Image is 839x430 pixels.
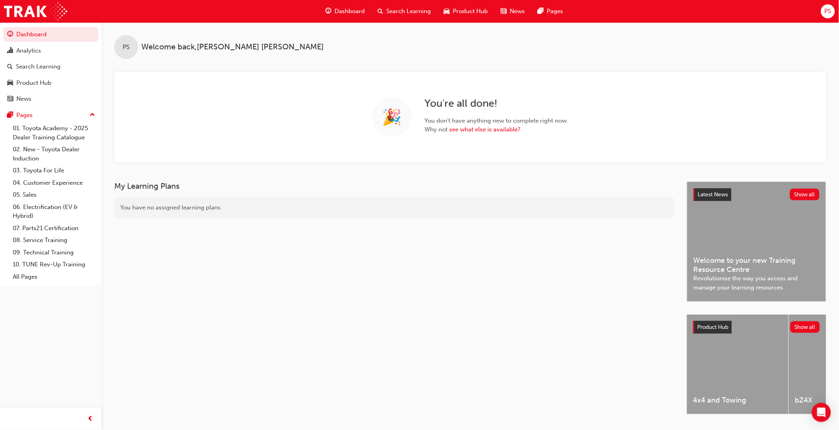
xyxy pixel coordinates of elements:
[7,31,13,38] span: guage-icon
[7,63,13,70] span: search-icon
[3,27,98,42] a: Dashboard
[141,43,324,52] span: Welcome back , [PERSON_NAME] [PERSON_NAME]
[825,7,831,16] span: PS
[7,112,13,119] span: pages-icon
[4,2,67,20] img: Trak
[123,43,130,52] span: PS
[114,182,674,191] h3: My Learning Plans
[693,396,782,405] span: 4x4 and Towing
[698,324,729,330] span: Product Hub
[812,403,831,422] div: Open Intercom Messenger
[444,6,450,16] span: car-icon
[501,6,507,16] span: news-icon
[7,47,13,55] span: chart-icon
[424,97,569,110] h2: You're all done!
[694,256,819,274] span: Welcome to your new Training Resource Centre
[319,3,371,20] a: guage-iconDashboard
[694,274,819,292] span: Revolutionise the way you access and manage your learning resources.
[16,111,33,120] div: Pages
[790,189,820,200] button: Show all
[510,7,525,16] span: News
[3,108,98,123] button: Pages
[16,94,31,104] div: News
[687,315,788,414] a: 4x4 and Towing
[10,258,98,271] a: 10. TUNE Rev-Up Training
[90,110,95,120] span: up-icon
[10,143,98,164] a: 02. New - Toyota Dealer Induction
[3,59,98,74] a: Search Learning
[334,7,365,16] span: Dashboard
[371,3,437,20] a: search-iconSearch Learning
[10,164,98,177] a: 03. Toyota For Life
[10,246,98,259] a: 09. Technical Training
[687,182,826,302] a: Latest NewsShow allWelcome to your new Training Resource CentreRevolutionise the way you access a...
[3,92,98,106] a: News
[10,177,98,189] a: 04. Customer Experience
[693,321,820,334] a: Product HubShow all
[424,116,569,125] span: You don't have anything new to complete right now.
[386,7,431,16] span: Search Learning
[325,6,331,16] span: guage-icon
[790,321,820,333] button: Show all
[449,126,520,133] a: see what else is available?
[538,6,544,16] span: pages-icon
[531,3,569,20] a: pages-iconPages
[7,96,13,103] span: news-icon
[494,3,531,20] a: news-iconNews
[16,62,61,71] div: Search Learning
[114,197,674,218] div: You have no assigned learning plans
[3,43,98,58] a: Analytics
[10,222,98,235] a: 07. Parts21 Certification
[10,234,98,246] a: 08. Service Training
[698,191,728,198] span: Latest News
[821,4,835,18] button: PS
[437,3,494,20] a: car-iconProduct Hub
[377,6,383,16] span: search-icon
[16,46,41,55] div: Analytics
[10,189,98,201] a: 05. Sales
[3,76,98,90] a: Product Hub
[10,122,98,143] a: 01. Toyota Academy - 2025 Dealer Training Catalogue
[7,80,13,87] span: car-icon
[424,125,569,134] span: Why not
[453,7,488,16] span: Product Hub
[10,201,98,222] a: 06. Electrification (EV & Hybrid)
[547,7,563,16] span: Pages
[16,78,51,88] div: Product Hub
[382,113,402,122] span: 🎉
[694,188,819,201] a: Latest NewsShow all
[3,25,98,108] button: DashboardAnalyticsSearch LearningProduct HubNews
[88,414,94,424] span: prev-icon
[10,271,98,283] a: All Pages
